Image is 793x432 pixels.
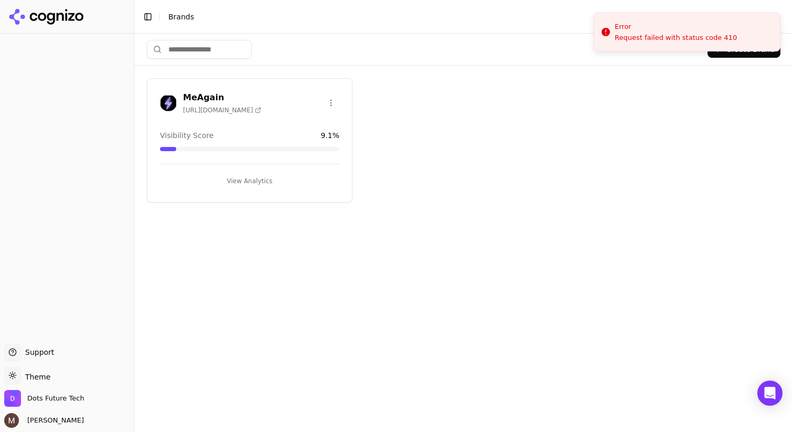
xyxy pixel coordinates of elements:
[168,12,764,22] nav: breadcrumb
[160,130,213,141] span: Visibility Score
[21,373,50,381] span: Theme
[757,381,783,406] div: Open Intercom Messenger
[27,394,84,403] span: Dots Future Tech
[615,22,737,32] div: Error
[4,413,19,428] img: Martyn Strydom
[615,33,737,43] div: Request failed with status code 410
[21,347,54,357] span: Support
[320,130,339,141] span: 9.1 %
[168,13,194,21] span: Brands
[183,106,261,114] span: [URL][DOMAIN_NAME]
[4,413,84,428] button: Open user button
[4,390,84,407] button: Open organization switcher
[4,390,21,407] img: Dots Future Tech
[160,173,339,189] button: View Analytics
[160,94,177,111] img: MeAgain
[23,416,84,425] span: [PERSON_NAME]
[183,91,261,104] h3: MeAgain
